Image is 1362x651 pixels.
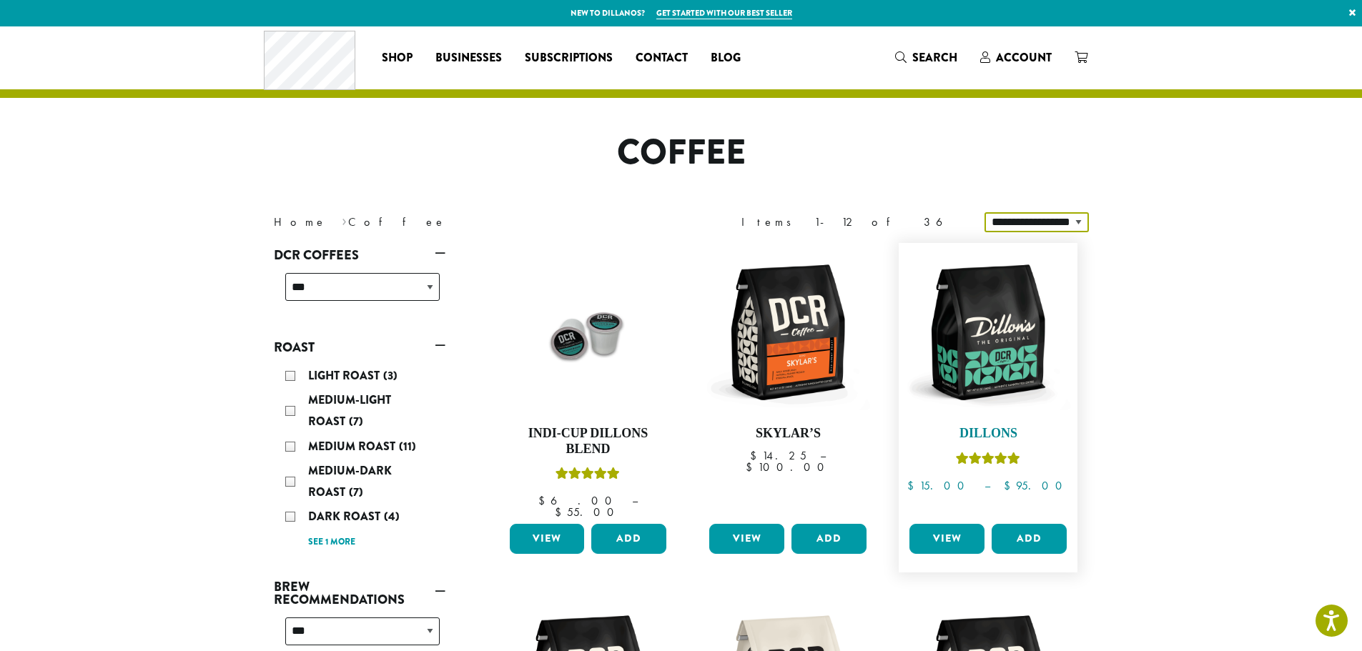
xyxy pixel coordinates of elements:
button: Add [992,524,1067,554]
span: Subscriptions [525,49,613,67]
h4: Dillons [906,426,1070,442]
a: Shop [370,46,424,69]
span: (11) [399,438,416,454]
h4: Indi-Cup Dillons Blend [506,426,671,457]
span: Blog [711,49,741,67]
h1: Coffee [263,132,1100,174]
span: Medium-Light Roast [308,392,391,429]
span: – [632,493,638,508]
span: – [820,448,826,463]
a: DillonsRated 5.00 out of 5 [906,250,1070,518]
button: Add [791,524,867,554]
span: $ [538,493,551,508]
span: $ [746,459,758,474]
span: Contact [636,49,688,67]
a: Roast [274,335,445,359]
a: View [909,524,985,554]
span: › [342,209,347,231]
img: DCR-12oz-Dillons-Stock-scaled.png [906,250,1070,414]
bdi: 95.00 [1004,478,1069,493]
span: (3) [383,367,398,384]
a: View [510,524,585,554]
img: 75CT-INDI-CUP-1.jpg [505,250,670,414]
div: Roast [274,359,445,557]
h4: Skylar’s [706,426,870,442]
a: Home [274,214,327,229]
a: Skylar’s [706,250,870,518]
div: Items 1-12 of 36 [741,214,963,231]
span: Dark Roast [308,508,384,525]
a: DCR Coffees [274,243,445,267]
a: View [709,524,784,554]
img: DCR-12oz-Skylars-Stock-scaled.png [706,250,870,414]
span: $ [907,478,919,493]
nav: Breadcrumb [274,214,660,231]
bdi: 100.00 [746,459,831,474]
span: Shop [382,49,413,67]
span: Account [996,49,1052,66]
span: Medium-Dark Roast [308,462,392,500]
span: Businesses [435,49,502,67]
bdi: 6.00 [538,493,618,508]
div: DCR Coffees [274,267,445,318]
span: Medium Roast [308,438,399,454]
bdi: 14.25 [750,448,806,463]
div: Rated 5.00 out of 5 [956,450,1020,472]
span: $ [750,448,762,463]
div: Rated 5.00 out of 5 [556,465,620,487]
button: Add [591,524,666,554]
span: (7) [349,413,363,429]
span: (4) [384,508,400,525]
bdi: 15.00 [907,478,971,493]
span: $ [555,505,567,520]
span: Search [912,49,957,66]
bdi: 55.00 [555,505,621,520]
span: (7) [349,484,363,500]
a: Get started with our best seller [656,7,792,19]
span: Light Roast [308,367,383,384]
span: $ [1004,478,1016,493]
a: Brew Recommendations [274,575,445,612]
a: Search [884,46,969,69]
span: – [985,478,990,493]
a: See 1 more [308,535,355,550]
a: Indi-Cup Dillons BlendRated 5.00 out of 5 [506,250,671,518]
